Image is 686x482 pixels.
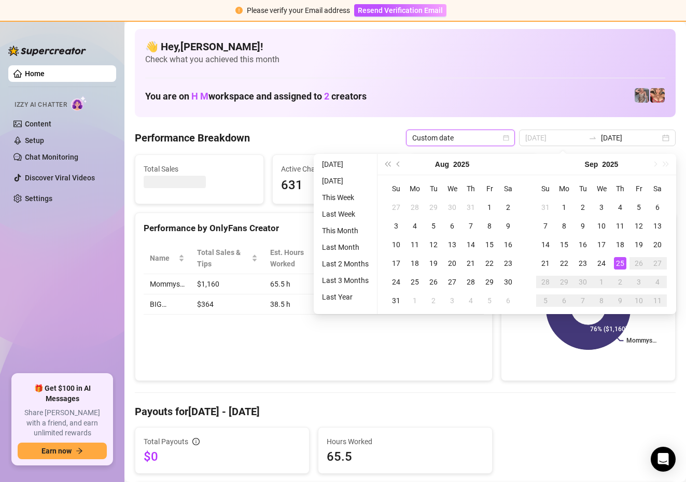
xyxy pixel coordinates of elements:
[387,254,405,273] td: 2025-08-17
[25,136,44,145] a: Setup
[539,294,552,307] div: 5
[480,291,499,310] td: 2025-09-05
[427,238,440,251] div: 12
[145,91,367,102] h1: You are on workspace and assigned to creators
[502,238,514,251] div: 16
[483,238,496,251] div: 15
[573,217,592,235] td: 2025-09-09
[499,198,517,217] td: 2025-08-02
[461,291,480,310] td: 2025-09-04
[264,294,339,315] td: 38.5 h
[427,276,440,288] div: 26
[611,273,629,291] td: 2025-10-02
[480,254,499,273] td: 2025-08-22
[539,257,552,270] div: 21
[629,273,648,291] td: 2025-10-03
[144,221,484,235] div: Performance by OnlyFans Creator
[577,276,589,288] div: 30
[555,179,573,198] th: Mo
[555,254,573,273] td: 2025-09-22
[409,201,421,214] div: 28
[648,217,667,235] td: 2025-09-13
[558,257,570,270] div: 22
[144,294,191,315] td: BIG…
[424,254,443,273] td: 2025-08-19
[318,191,373,204] li: This Week
[611,179,629,198] th: Th
[558,238,570,251] div: 15
[502,257,514,270] div: 23
[465,257,477,270] div: 21
[318,258,373,270] li: Last 2 Months
[446,220,458,232] div: 6
[558,220,570,232] div: 8
[18,443,107,459] button: Earn nowarrow-right
[409,238,421,251] div: 11
[461,235,480,254] td: 2025-08-14
[539,238,552,251] div: 14
[145,54,665,65] span: Check what you achieved this month
[577,257,589,270] div: 23
[573,198,592,217] td: 2025-09-02
[144,448,301,465] span: $0
[150,252,176,264] span: Name
[558,294,570,307] div: 6
[635,88,649,103] img: pennylondonvip
[318,208,373,220] li: Last Week
[318,274,373,287] li: Last 3 Months
[387,217,405,235] td: 2025-08-03
[651,294,664,307] div: 11
[502,294,514,307] div: 6
[480,179,499,198] th: Fr
[427,201,440,214] div: 29
[577,220,589,232] div: 9
[633,220,645,232] div: 12
[573,235,592,254] td: 2025-09-16
[611,291,629,310] td: 2025-10-09
[629,198,648,217] td: 2025-09-05
[536,217,555,235] td: 2025-09-07
[409,257,421,270] div: 18
[264,274,339,294] td: 65.5 h
[577,201,589,214] div: 2
[18,384,107,404] span: 🎁 Get $100 in AI Messages
[409,294,421,307] div: 1
[585,154,598,175] button: Choose a month
[629,291,648,310] td: 2025-10-10
[502,276,514,288] div: 30
[651,238,664,251] div: 20
[536,179,555,198] th: Su
[555,273,573,291] td: 2025-09-29
[191,294,264,315] td: $364
[611,235,629,254] td: 2025-09-18
[443,198,461,217] td: 2025-07-30
[409,276,421,288] div: 25
[558,201,570,214] div: 1
[427,257,440,270] div: 19
[324,91,329,102] span: 2
[465,294,477,307] div: 4
[427,294,440,307] div: 2
[601,132,660,144] input: End date
[555,235,573,254] td: 2025-09-15
[387,273,405,291] td: 2025-08-24
[629,217,648,235] td: 2025-09-12
[424,217,443,235] td: 2025-08-05
[387,198,405,217] td: 2025-07-27
[446,276,458,288] div: 27
[499,291,517,310] td: 2025-09-06
[427,220,440,232] div: 5
[595,220,608,232] div: 10
[358,6,443,15] span: Resend Verification Email
[412,130,509,146] span: Custom date
[633,201,645,214] div: 5
[629,254,648,273] td: 2025-09-26
[135,404,676,419] h4: Payouts for [DATE] - [DATE]
[387,235,405,254] td: 2025-08-10
[592,273,611,291] td: 2025-10-01
[573,179,592,198] th: Tu
[555,217,573,235] td: 2025-09-08
[592,235,611,254] td: 2025-09-17
[592,291,611,310] td: 2025-10-08
[536,273,555,291] td: 2025-09-28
